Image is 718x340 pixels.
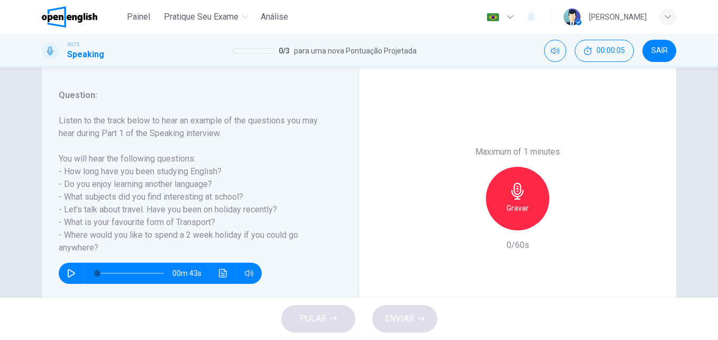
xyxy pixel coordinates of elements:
button: Pratique seu exame [160,7,252,26]
h6: Question : [59,89,329,102]
div: Silenciar [544,40,566,62]
span: Pratique seu exame [164,11,238,23]
span: SAIR [651,47,668,55]
button: SAIR [642,40,676,62]
div: Esconder [575,40,634,62]
img: pt [486,13,500,21]
span: 00:00:05 [596,47,625,55]
img: OpenEnglish logo [42,6,97,28]
h6: Gravar [507,202,529,214]
span: Painel [127,11,150,23]
h6: 0/60s [507,239,529,252]
span: IELTS [67,41,79,48]
button: Painel [122,7,155,26]
button: Análise [256,7,292,26]
button: 00:00:05 [575,40,634,62]
h6: Listen to the track below to hear an example of the questions you may hear during Part 1 of the S... [59,114,329,254]
img: Profile picture [564,8,581,25]
span: 00m 43s [172,263,210,284]
span: Análise [261,11,288,23]
div: [PERSON_NAME] [589,11,647,23]
span: para uma nova Pontuação Projetada [294,44,417,57]
h6: Maximum of 1 minutes [475,146,560,158]
button: Clique para ver a transcrição do áudio [215,263,232,284]
h1: Speaking [67,48,104,61]
button: Gravar [486,167,549,230]
span: 0 / 3 [279,44,290,57]
a: OpenEnglish logo [42,6,122,28]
